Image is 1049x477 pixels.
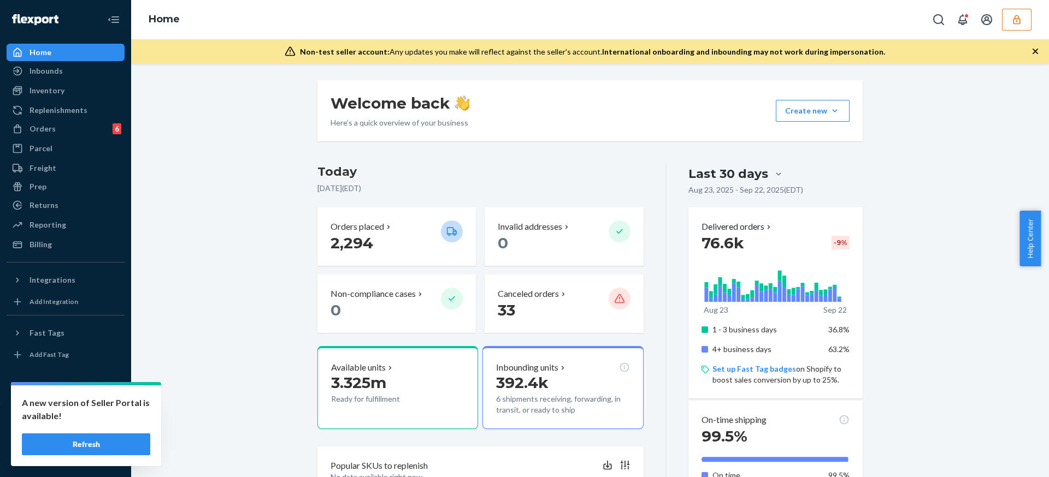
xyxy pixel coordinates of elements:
a: Billing [7,236,125,253]
h3: Today [317,163,644,181]
button: Orders placed 2,294 [317,207,476,266]
div: 6 [113,123,121,134]
a: Returns [7,196,125,214]
h1: Welcome back [331,93,470,113]
button: Invalid addresses 0 [485,207,643,266]
a: Freight [7,159,125,177]
a: Add Integration [7,293,125,311]
span: 63.2% [828,344,850,354]
span: 0 [498,234,508,252]
p: On-time shipping [702,414,767,426]
div: Last 30 days [688,165,768,182]
a: Settings [7,391,125,408]
span: Non-test seller account: [300,47,390,56]
p: Ready for fulfillment [331,393,432,404]
iframe: Opens a widget where you can chat to one of our agents [978,444,1038,472]
a: Replenishments [7,102,125,119]
p: Here’s a quick overview of your business [331,117,470,128]
p: [DATE] ( EDT ) [317,183,644,194]
div: Add Integration [30,297,78,306]
a: Help Center [7,428,125,445]
button: Give Feedback [7,446,125,464]
a: Orders6 [7,120,125,138]
p: A new version of Seller Portal is available! [22,396,150,422]
div: Replenishments [30,105,87,116]
a: Reporting [7,216,125,234]
span: International onboarding and inbounding may not work during impersonation. [602,47,885,56]
button: Help Center [1019,211,1041,266]
a: Set up Fast Tag badges [712,364,796,373]
a: Add Fast Tag [7,346,125,363]
p: Available units [331,361,386,374]
span: 76.6k [702,234,744,252]
img: Flexport logo [12,14,58,25]
span: 99.5% [702,427,747,445]
a: Home [149,13,180,25]
p: Invalid addresses [498,220,562,233]
div: Any updates you make will reflect against the seller's account. [300,46,885,57]
span: 36.8% [828,325,850,334]
p: 4+ business days [712,344,820,355]
span: 392.4k [496,373,549,392]
a: Inventory [7,82,125,99]
p: Aug 23 [704,305,728,315]
button: Close Navigation [103,9,125,31]
p: 1 - 3 business days [712,324,820,335]
span: 3.325m [331,373,386,392]
p: 6 shipments receiving, forwarding, in transit, or ready to ship [496,393,629,415]
button: Inbounding units392.4k6 shipments receiving, forwarding, in transit, or ready to ship [482,346,643,429]
div: Returns [30,200,58,211]
button: Refresh [22,433,150,455]
button: Talk to Support [7,409,125,427]
button: Delivered orders [702,220,773,233]
div: Inbounds [30,65,63,76]
a: Home [7,44,125,61]
div: Integrations [30,275,75,285]
div: Fast Tags [30,327,64,338]
p: Sep 22 [823,305,847,315]
div: Home [30,47,51,58]
button: Open Search Box [928,9,950,31]
div: Reporting [30,219,66,230]
span: 33 [498,301,515,319]
button: Canceled orders 33 [485,275,643,333]
p: Canceled orders [498,288,559,300]
div: Billing [30,239,52,250]
p: Inbounding units [496,361,558,374]
div: Freight [30,163,56,174]
button: Available units3.325mReady for fulfillment [317,346,478,429]
div: Orders [30,123,56,134]
ol: breadcrumbs [140,4,188,35]
div: Add Fast Tag [30,350,69,359]
button: Open account menu [976,9,998,31]
p: Popular SKUs to replenish [331,460,428,472]
span: 2,294 [331,234,373,252]
div: Parcel [30,143,52,154]
button: Integrations [7,271,125,289]
div: Prep [30,181,46,192]
button: Create new [776,100,850,122]
div: Inventory [30,85,64,96]
p: Non-compliance cases [331,288,416,300]
div: -9 % [832,236,850,249]
button: Open notifications [952,9,974,31]
button: Fast Tags [7,324,125,342]
button: Non-compliance cases 0 [317,275,476,333]
img: hand-wave emoji [455,96,470,111]
a: Inbounds [7,62,125,80]
span: 0 [331,301,341,319]
p: on Shopify to boost sales conversion by up to 25%. [712,363,850,385]
a: Prep [7,178,125,195]
a: Parcel [7,140,125,157]
p: Orders placed [331,220,384,233]
p: Aug 23, 2025 - Sep 22, 2025 ( EDT ) [688,184,803,195]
